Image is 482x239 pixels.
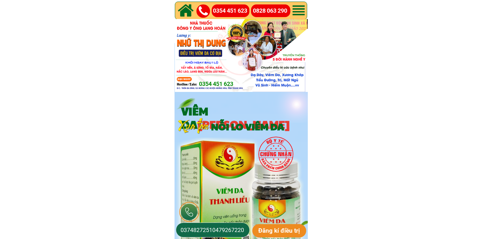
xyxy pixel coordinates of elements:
[197,116,290,132] span: [PERSON_NAME]
[252,224,307,237] p: Đăng kí điều trị
[181,104,315,131] h3: VIÊM DA
[211,121,321,132] h3: NỖI LO VIÊM DA
[199,80,262,89] a: 0354 451 623
[253,6,291,16] a: 0828 063 290
[213,6,250,16] a: 0354 451 623
[179,223,247,237] input: Số điện thoại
